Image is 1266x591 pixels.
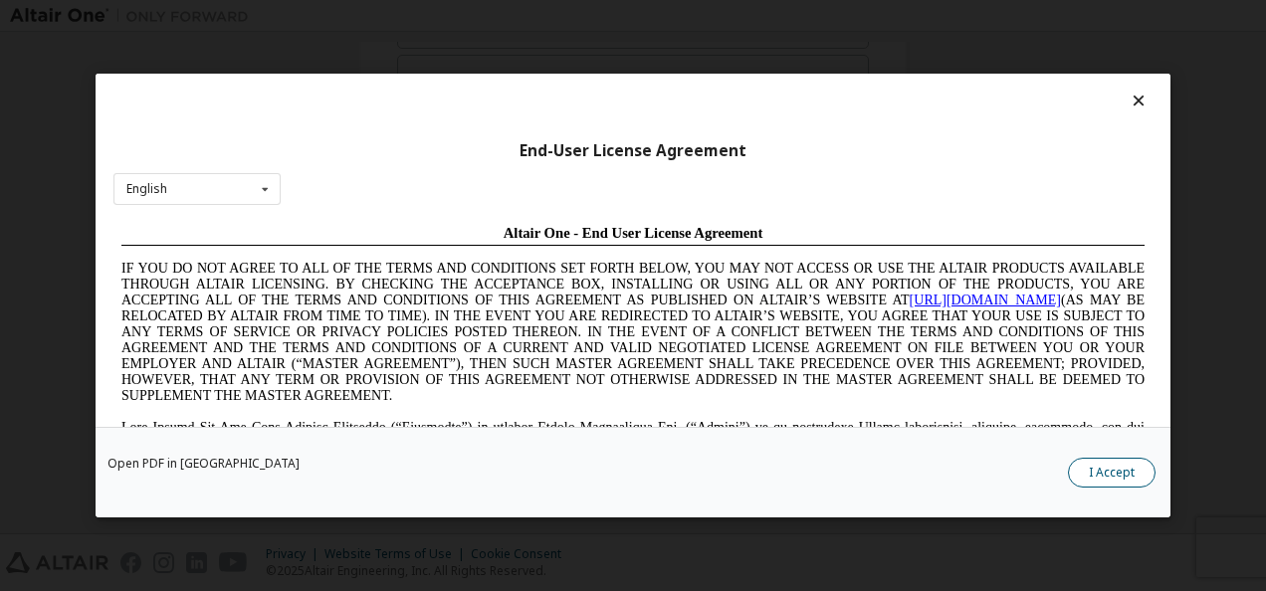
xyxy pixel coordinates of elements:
span: Altair One - End User License Agreement [390,8,650,24]
div: English [126,183,167,195]
span: Lore Ipsumd Sit Ame Cons Adipisc Elitseddo (“Eiusmodte”) in utlabor Etdolo Magnaaliqua Eni. (“Adm... [8,203,1031,345]
a: Open PDF in [GEOGRAPHIC_DATA] [107,458,300,470]
button: I Accept [1068,458,1156,488]
div: End-User License Agreement [113,141,1153,161]
span: IF YOU DO NOT AGREE TO ALL OF THE TERMS AND CONDITIONS SET FORTH BELOW, YOU MAY NOT ACCESS OR USE... [8,44,1031,186]
a: [URL][DOMAIN_NAME] [796,76,948,91]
